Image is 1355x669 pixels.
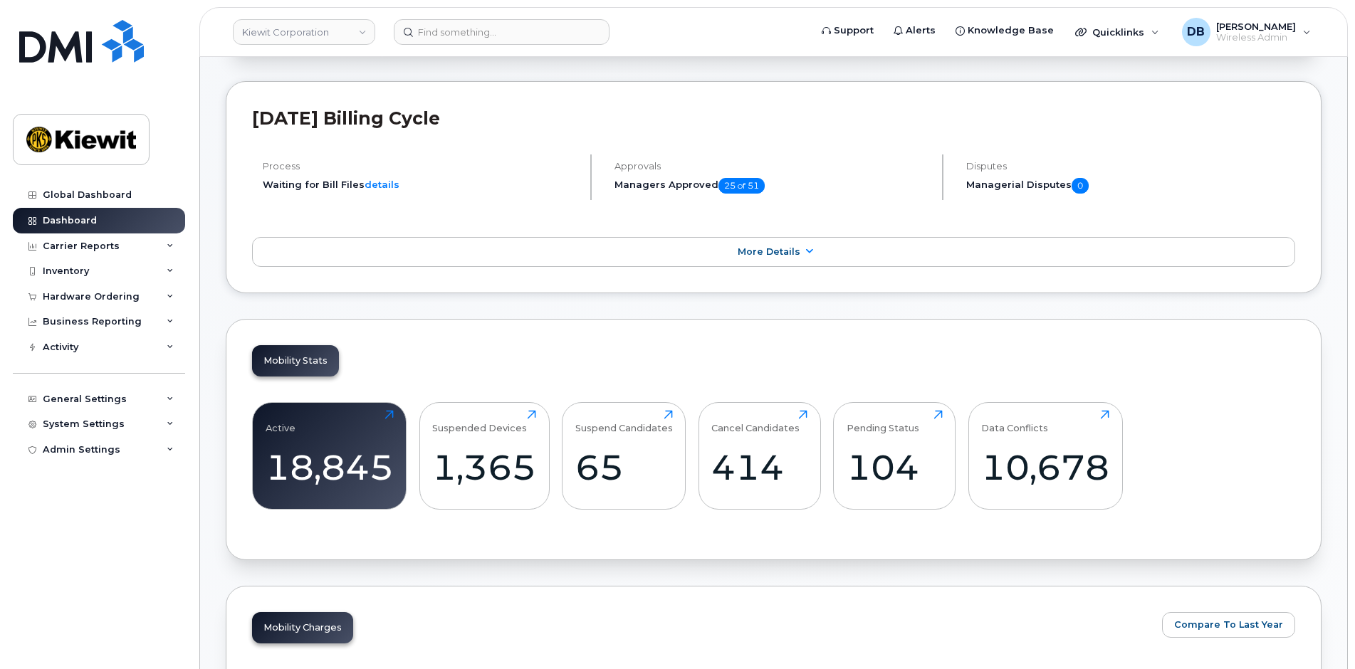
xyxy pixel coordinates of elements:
span: Alerts [906,23,936,38]
a: Knowledge Base [946,16,1064,45]
div: Data Conflicts [981,410,1048,433]
span: [PERSON_NAME] [1216,21,1296,32]
a: Pending Status104 [847,410,943,501]
span: 0 [1072,178,1089,194]
div: 10,678 [981,446,1109,488]
div: 104 [847,446,943,488]
button: Compare To Last Year [1162,612,1295,638]
div: Daniel Buffington [1172,18,1321,46]
a: Suspended Devices1,365 [432,410,536,501]
a: Kiewit Corporation [233,19,375,45]
a: Alerts [884,16,946,45]
h4: Disputes [966,161,1295,172]
a: Support [812,16,884,45]
a: Data Conflicts10,678 [981,410,1109,501]
span: Compare To Last Year [1174,618,1283,631]
div: 414 [711,446,807,488]
div: 18,845 [266,446,394,488]
div: 1,365 [432,446,536,488]
div: Suspended Devices [432,410,527,433]
h5: Managerial Disputes [966,178,1295,194]
span: 25 of 51 [718,178,765,194]
span: More Details [738,246,800,257]
div: Active [266,410,295,433]
span: Wireless Admin [1216,32,1296,43]
a: details [365,179,399,190]
h4: Process [263,161,578,172]
h5: Managers Approved [614,178,930,194]
h2: [DATE] Billing Cycle [252,107,1295,129]
a: Active18,845 [266,410,394,501]
input: Find something... [394,19,610,45]
div: Pending Status [847,410,919,433]
div: 65 [575,446,673,488]
div: Suspend Candidates [575,410,673,433]
span: Support [834,23,874,38]
a: Suspend Candidates65 [575,410,673,501]
div: Cancel Candidates [711,410,800,433]
li: Waiting for Bill Files [263,178,578,191]
span: DB [1187,23,1205,41]
h4: Approvals [614,161,930,172]
span: Knowledge Base [968,23,1054,38]
iframe: Messenger Launcher [1293,607,1344,658]
div: Quicklinks [1065,18,1169,46]
span: Quicklinks [1092,26,1144,38]
a: Cancel Candidates414 [711,410,807,501]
